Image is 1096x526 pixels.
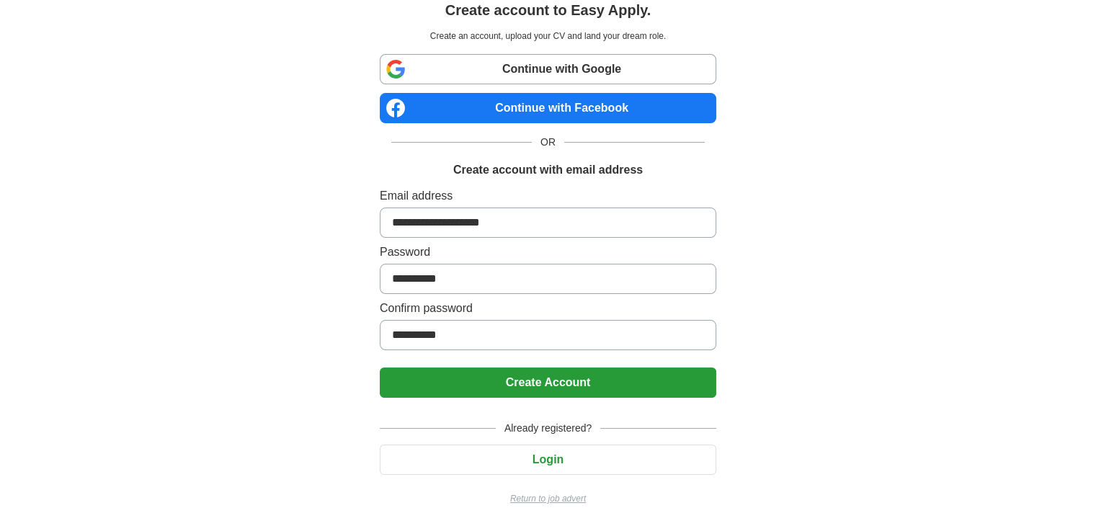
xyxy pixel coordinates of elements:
a: Login [380,453,716,465]
p: Create an account, upload your CV and land your dream role. [383,30,713,43]
a: Continue with Google [380,54,716,84]
h1: Create account with email address [453,161,643,179]
span: Already registered? [496,421,600,436]
a: Return to job advert [380,492,716,505]
label: Confirm password [380,300,716,317]
button: Login [380,445,716,475]
label: Password [380,244,716,261]
label: Email address [380,187,716,205]
span: OR [532,135,564,150]
a: Continue with Facebook [380,93,716,123]
button: Create Account [380,367,716,398]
